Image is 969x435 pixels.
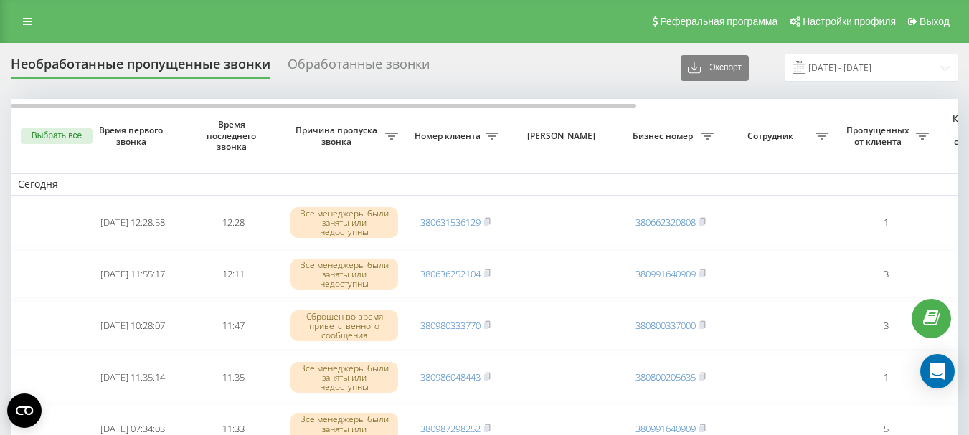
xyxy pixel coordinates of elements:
[82,199,183,247] td: [DATE] 12:28:58
[82,301,183,350] td: [DATE] 10:28:07
[836,199,936,247] td: 1
[183,353,283,401] td: 11:35
[920,16,950,27] span: Выход
[836,353,936,401] td: 1
[290,207,398,239] div: Все менеджеры были заняты или недоступны
[288,57,430,79] div: Обработанные звонки
[635,267,696,280] a: 380991640909
[420,371,481,383] a: 380986048443
[82,353,183,401] td: [DATE] 11:35:14
[518,130,608,142] span: [PERSON_NAME]
[681,55,749,81] button: Экспорт
[94,125,171,147] span: Время первого звонка
[920,354,955,388] div: Open Intercom Messenger
[420,216,481,229] a: 380631536129
[21,128,93,144] button: Выбрать все
[635,216,696,229] a: 380662320808
[635,319,696,332] a: 380800337000
[412,130,486,142] span: Номер клиента
[82,250,183,299] td: [DATE] 11:55:17
[635,371,696,383] a: 380800205635
[290,310,398,342] div: Сброшен во время приветственного сообщения
[290,259,398,290] div: Все менеджеры были заняты или недоступны
[836,250,936,299] td: 3
[183,301,283,350] td: 11:47
[628,130,701,142] span: Бизнес номер
[11,57,270,79] div: Необработанные пропущенные звонки
[420,267,481,280] a: 380636252104
[183,199,283,247] td: 12:28
[420,422,481,435] a: 380987298252
[728,130,816,142] span: Сотрудник
[843,125,916,147] span: Пропущенных от клиента
[183,250,283,299] td: 12:11
[290,362,398,393] div: Все менеджеры были заняты или недоступны
[660,16,777,27] span: Реферальная программа
[194,119,272,153] span: Время последнего звонка
[836,301,936,350] td: 3
[803,16,896,27] span: Настройки профиля
[290,125,385,147] span: Причина пропуска звонка
[7,393,42,428] button: Open CMP widget
[635,422,696,435] a: 380991640909
[420,319,481,332] a: 380980333770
